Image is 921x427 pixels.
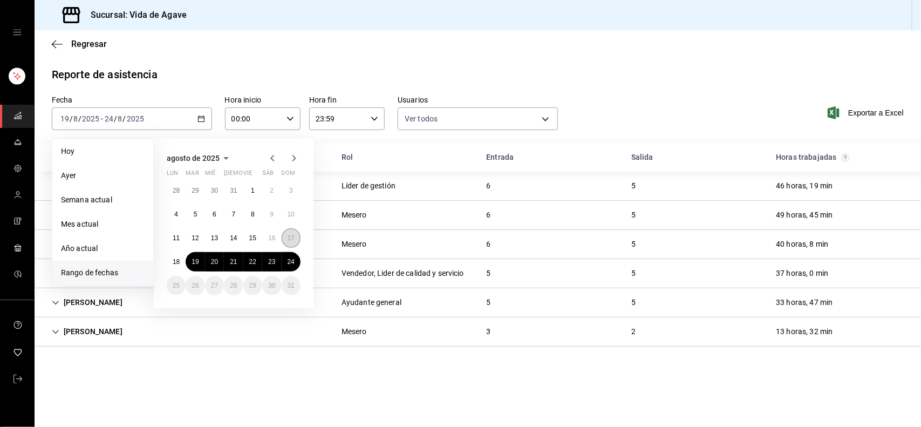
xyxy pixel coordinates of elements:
[230,234,237,242] abbr: 14 de agosto de 2025
[186,181,204,200] button: 29 de julio de 2025
[167,276,186,295] button: 25 de agosto de 2025
[224,276,243,295] button: 28 de agosto de 2025
[225,97,301,104] label: Hora inicio
[230,187,237,194] abbr: 31 de julio de 2025
[205,276,224,295] button: 27 de agosto de 2025
[232,211,236,218] abbr: 7 de agosto de 2025
[173,258,180,266] abbr: 18 de agosto de 2025
[224,252,243,272] button: 21 de agosto de 2025
[192,187,199,194] abbr: 29 de julio de 2025
[230,258,237,266] abbr: 21 de agosto de 2025
[61,146,145,157] span: Hoy
[333,322,376,342] div: Cell
[243,276,262,295] button: 29 de agosto de 2025
[333,176,404,196] div: Cell
[251,187,255,194] abbr: 1 de agosto de 2025
[282,228,301,248] button: 17 de agosto de 2025
[262,228,281,248] button: 16 de agosto de 2025
[282,170,295,181] abbr: domingo
[623,322,644,342] div: Cell
[262,181,281,200] button: 2 de agosto de 2025
[205,170,215,181] abbr: miércoles
[52,39,107,49] button: Regresar
[61,219,145,230] span: Mes actual
[101,114,103,123] span: -
[282,252,301,272] button: 24 de agosto de 2025
[841,153,850,162] svg: El total de horas trabajadas por usuario es el resultado de la suma redondeada del registro de ho...
[167,154,220,162] span: agosto de 2025
[167,181,186,200] button: 28 de julio de 2025
[211,234,218,242] abbr: 13 de agosto de 2025
[768,234,837,254] div: Cell
[288,282,295,289] abbr: 31 de agosto de 2025
[262,252,281,272] button: 23 de agosto de 2025
[478,293,500,313] div: Cell
[82,9,187,22] h3: Sucursal: Vida de Agave
[52,66,158,83] div: Reporte de asistencia
[104,114,114,123] input: --
[342,180,395,192] div: Líder de gestión
[167,252,186,272] button: 18 de agosto de 2025
[81,114,100,123] input: ----
[61,170,145,181] span: Ayer
[35,259,921,288] div: Row
[114,114,117,123] span: /
[224,205,243,224] button: 7 de agosto de 2025
[186,276,204,295] button: 26 de agosto de 2025
[478,322,500,342] div: Cell
[35,230,921,259] div: Row
[478,147,623,167] div: HeadCell
[43,263,131,283] div: Cell
[186,170,199,181] abbr: martes
[213,211,216,218] abbr: 6 de agosto de 2025
[623,234,644,254] div: Cell
[35,288,921,317] div: Row
[52,97,212,104] label: Fecha
[268,282,275,289] abbr: 30 de agosto de 2025
[262,276,281,295] button: 30 de agosto de 2025
[13,28,22,37] button: open drawer
[262,170,274,181] abbr: sábado
[61,243,145,254] span: Año actual
[35,317,921,347] div: Row
[243,205,262,224] button: 8 de agosto de 2025
[333,263,473,283] div: Cell
[288,258,295,266] abbr: 24 de agosto de 2025
[333,293,410,313] div: Cell
[211,258,218,266] abbr: 20 de agosto de 2025
[282,205,301,224] button: 10 de agosto de 2025
[43,147,333,167] div: HeadCell
[230,282,237,289] abbr: 28 de agosto de 2025
[73,114,78,123] input: --
[71,39,107,49] span: Regresar
[211,282,218,289] abbr: 27 de agosto de 2025
[623,176,644,196] div: Cell
[192,258,199,266] abbr: 19 de agosto de 2025
[251,211,255,218] abbr: 8 de agosto de 2025
[768,263,837,283] div: Cell
[768,293,842,313] div: Cell
[768,147,913,167] div: HeadCell
[768,176,842,196] div: Cell
[309,97,385,104] label: Hora fin
[478,176,500,196] div: Cell
[173,234,180,242] abbr: 11 de agosto de 2025
[205,181,224,200] button: 30 de julio de 2025
[268,258,275,266] abbr: 23 de agosto de 2025
[224,228,243,248] button: 14 de agosto de 2025
[78,114,81,123] span: /
[167,228,186,248] button: 11 de agosto de 2025
[43,234,212,254] div: Cell
[830,106,904,119] span: Exportar a Excel
[35,172,921,201] div: Row
[118,114,123,123] input: --
[70,114,73,123] span: /
[186,228,204,248] button: 12 de agosto de 2025
[205,228,224,248] button: 13 de agosto de 2025
[270,187,274,194] abbr: 2 de agosto de 2025
[289,187,293,194] abbr: 3 de agosto de 2025
[478,205,500,225] div: Cell
[768,322,842,342] div: Cell
[249,258,256,266] abbr: 22 de agosto de 2025
[43,293,131,313] div: Cell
